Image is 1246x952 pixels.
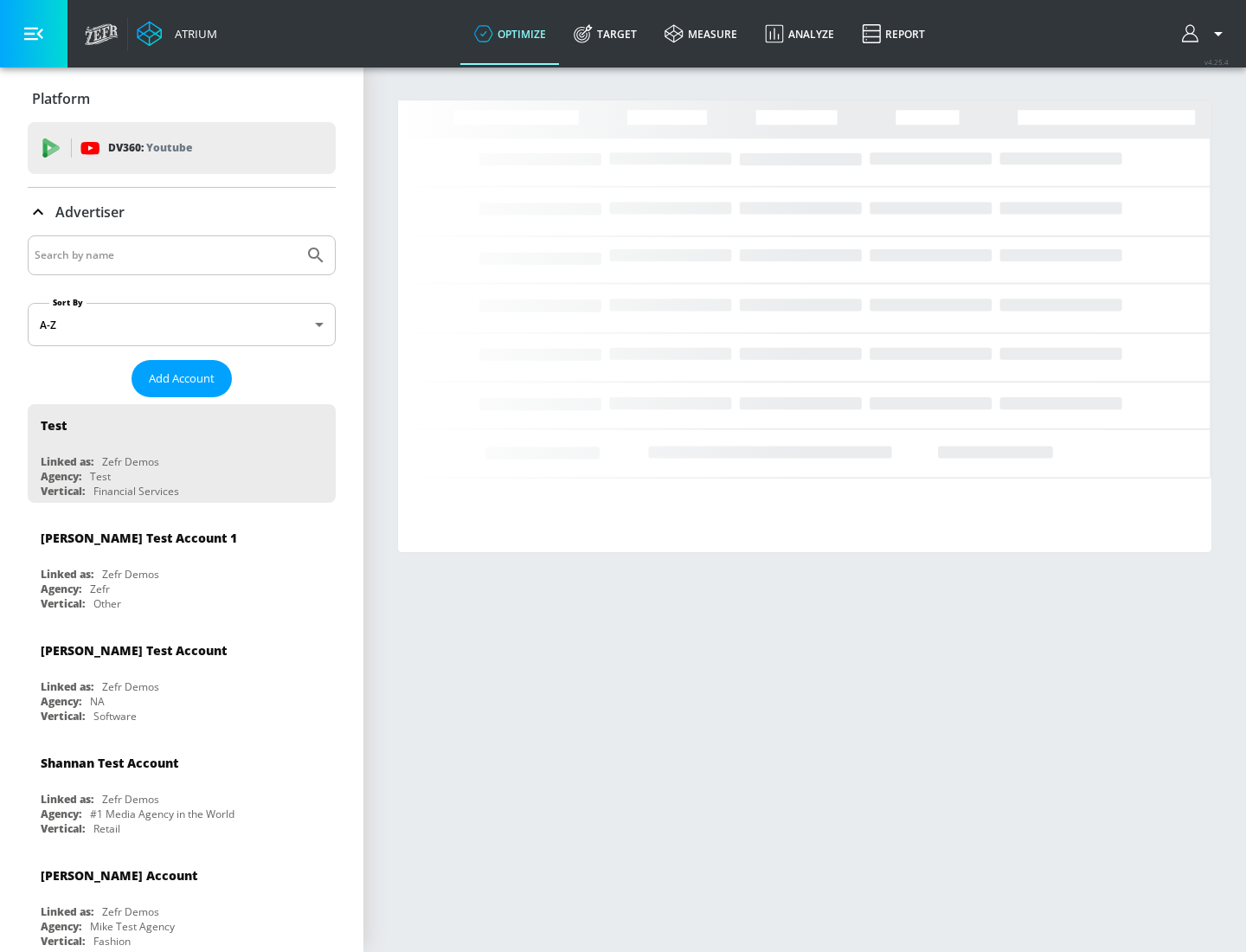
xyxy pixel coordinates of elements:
[35,244,297,267] input: Search by name
[132,360,232,397] button: Add Account
[41,694,81,709] div: Agency:
[41,679,93,694] div: Linked as:
[102,679,159,694] div: Zefr Demos
[28,517,336,615] div: [PERSON_NAME] Test Account 1Linked as:Zefr DemosAgency:ZefrVertical:Other
[28,74,336,123] div: Platform
[146,138,192,157] p: Youtube
[137,21,217,47] a: Atrium
[108,138,192,158] p: DV360:
[651,3,751,65] a: measure
[1204,57,1229,67] span: v 4.25.4
[41,596,85,611] div: Vertical:
[102,792,159,807] div: Zefr Demos
[168,26,217,42] div: Atrium
[49,297,87,308] label: Sort By
[32,89,90,108] p: Platform
[41,755,178,771] div: Shannan Test Account
[28,629,336,728] div: [PERSON_NAME] Test AccountLinked as:Zefr DemosAgency:NAVertical:Software
[90,807,234,821] div: #1 Media Agency in the World
[90,469,111,484] div: Test
[28,188,336,236] div: Advertiser
[41,709,85,724] div: Vertical:
[90,694,105,709] div: NA
[93,934,131,949] div: Fashion
[93,821,120,836] div: Retail
[41,484,85,499] div: Vertical:
[93,596,121,611] div: Other
[848,3,939,65] a: Report
[41,582,81,596] div: Agency:
[28,742,336,840] div: Shannan Test AccountLinked as:Zefr DemosAgency:#1 Media Agency in the WorldVertical:Retail
[41,469,81,484] div: Agency:
[41,867,197,884] div: [PERSON_NAME] Account
[90,582,110,596] div: Zefr
[41,821,85,836] div: Vertical:
[93,484,179,499] div: Financial Services
[41,919,81,934] div: Agency:
[93,709,137,724] div: Software
[41,417,67,434] div: Test
[41,642,227,659] div: [PERSON_NAME] Test Account
[41,567,93,582] div: Linked as:
[55,203,125,222] p: Advertiser
[41,454,93,469] div: Linked as:
[41,792,93,807] div: Linked as:
[102,904,159,919] div: Zefr Demos
[102,567,159,582] div: Zefr Demos
[560,3,651,65] a: Target
[41,904,93,919] div: Linked as:
[28,303,336,346] div: A-Z
[149,369,215,389] span: Add Account
[28,122,336,174] div: DV360: Youtube
[90,919,175,934] div: Mike Test Agency
[28,404,336,503] div: TestLinked as:Zefr DemosAgency:TestVertical:Financial Services
[41,530,237,546] div: [PERSON_NAME] Test Account 1
[41,807,81,821] div: Agency:
[751,3,848,65] a: Analyze
[102,454,159,469] div: Zefr Demos
[460,3,560,65] a: optimize
[41,934,85,949] div: Vertical:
